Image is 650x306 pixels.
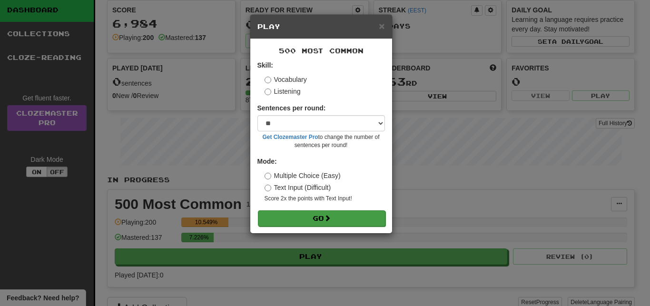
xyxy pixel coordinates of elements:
label: Sentences per round: [257,103,326,113]
input: Vocabulary [265,77,271,83]
label: Listening [265,87,301,96]
button: Go [258,210,385,227]
h5: Play [257,22,385,31]
a: Get Clozemaster Pro [263,134,318,140]
strong: Skill: [257,61,273,69]
label: Text Input (Difficult) [265,183,331,192]
strong: Mode: [257,158,277,165]
button: Close [379,21,384,31]
small: to change the number of sentences per round! [257,133,385,149]
label: Multiple Choice (Easy) [265,171,341,180]
input: Text Input (Difficult) [265,185,271,191]
label: Vocabulary [265,75,307,84]
span: 500 Most Common [279,47,364,55]
span: × [379,20,384,31]
input: Multiple Choice (Easy) [265,173,271,179]
input: Listening [265,89,271,95]
small: Score 2x the points with Text Input ! [265,195,385,203]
